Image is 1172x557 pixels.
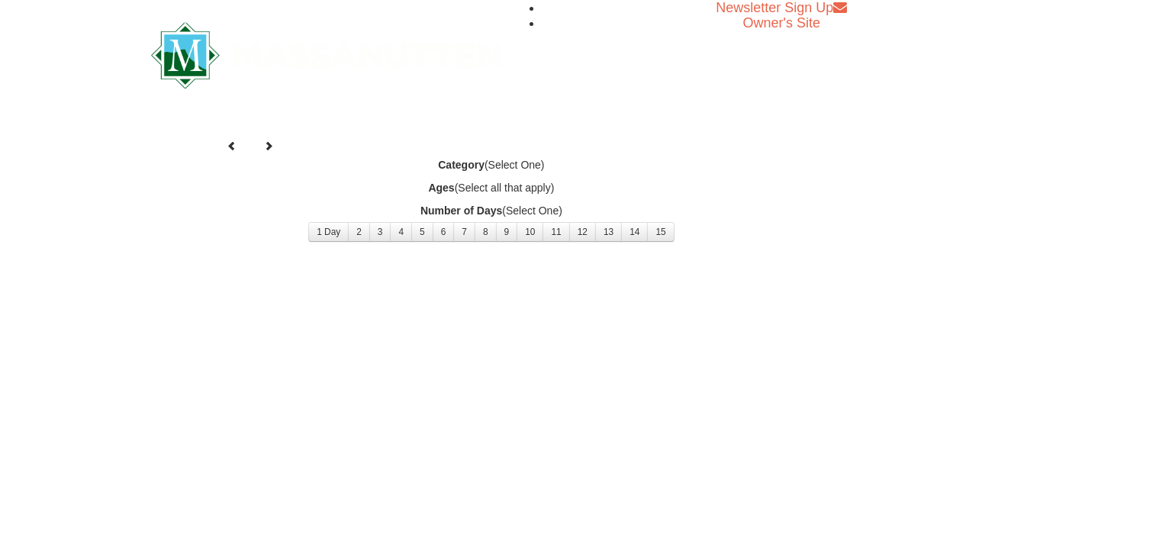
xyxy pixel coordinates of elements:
[308,222,349,242] button: 1 Day
[569,222,596,242] button: 12
[411,222,433,242] button: 5
[647,222,674,242] button: 15
[217,157,766,172] label: (Select One)
[517,222,543,242] button: 10
[743,15,820,31] a: Owner's Site
[348,222,370,242] button: 2
[453,222,475,242] button: 7
[475,222,497,242] button: 8
[621,222,648,242] button: 14
[438,159,485,171] strong: Category
[543,222,569,242] button: 11
[420,204,502,217] strong: Number of Days
[390,222,412,242] button: 4
[217,180,766,195] label: (Select all that apply)
[496,222,518,242] button: 9
[151,35,501,71] a: Massanutten Resort
[433,222,455,242] button: 6
[369,222,391,242] button: 3
[595,222,622,242] button: 13
[151,22,501,89] img: Massanutten Resort Logo
[428,182,454,194] strong: Ages
[217,203,766,218] label: (Select One)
